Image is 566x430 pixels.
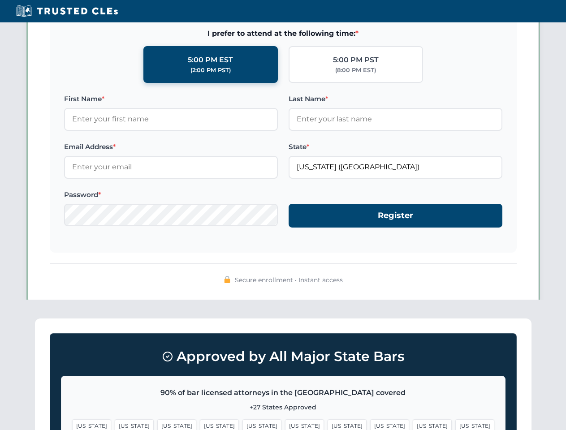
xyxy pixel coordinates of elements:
[335,66,376,75] div: (8:00 PM EST)
[64,28,502,39] span: I prefer to attend at the following time:
[64,108,278,130] input: Enter your first name
[72,402,494,412] p: +27 States Approved
[72,387,494,399] p: 90% of bar licensed attorneys in the [GEOGRAPHIC_DATA] covered
[289,108,502,130] input: Enter your last name
[235,275,343,285] span: Secure enrollment • Instant access
[224,276,231,283] img: 🔒
[333,54,379,66] div: 5:00 PM PST
[61,344,506,369] h3: Approved by All Major State Bars
[289,142,502,152] label: State
[64,142,278,152] label: Email Address
[64,94,278,104] label: First Name
[289,156,502,178] input: Florida (FL)
[64,189,278,200] label: Password
[188,54,233,66] div: 5:00 PM EST
[289,94,502,104] label: Last Name
[64,156,278,178] input: Enter your email
[190,66,231,75] div: (2:00 PM PST)
[13,4,121,18] img: Trusted CLEs
[289,204,502,228] button: Register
